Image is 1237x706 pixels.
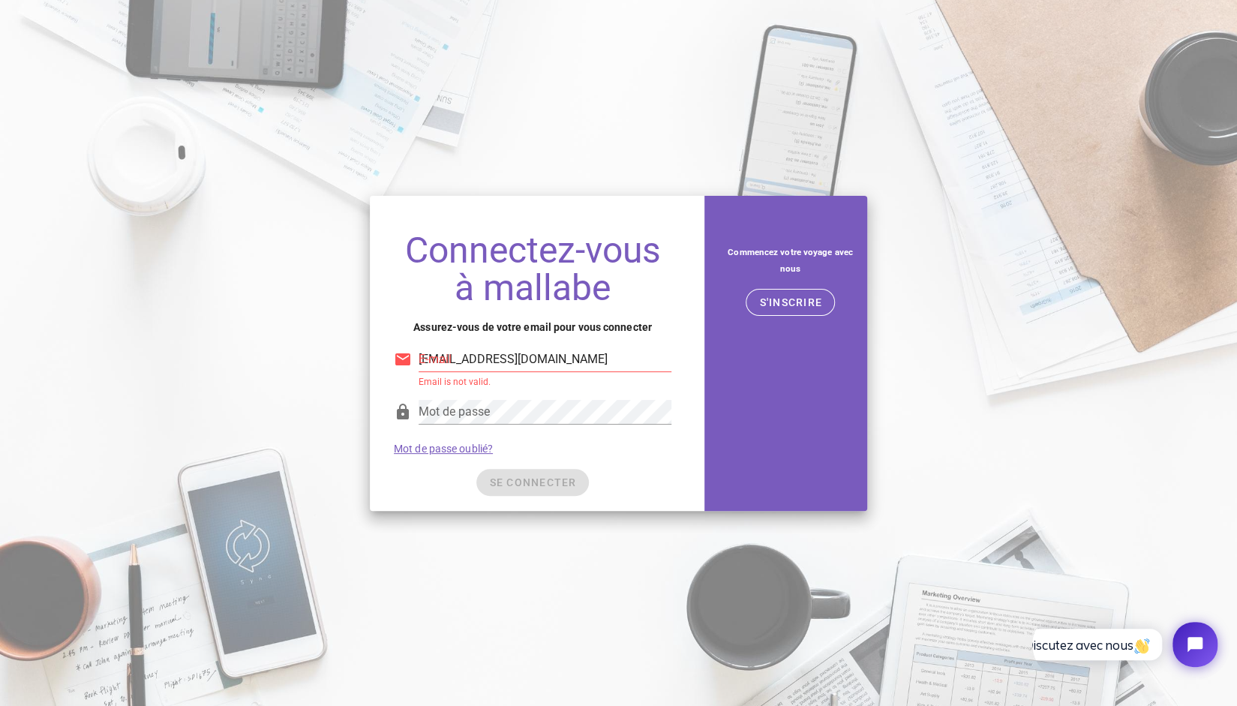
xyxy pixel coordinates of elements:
[759,296,822,308] font: S'INSCRIRE
[404,229,660,309] font: Connectez-vous à mallabe
[413,321,652,333] font: Assurez-vous de votre email pour vous connecter
[102,29,117,44] img: 👋
[728,247,853,274] font: Commencez votre voyage avec nous
[419,377,671,386] div: Email is not valid.
[140,13,185,58] button: Ouvrir le widget de discussion
[1032,609,1230,680] iframe: Tidio Chat
[394,443,493,455] a: Mot de passe oublié?
[746,289,835,316] button: S'INSCRIRE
